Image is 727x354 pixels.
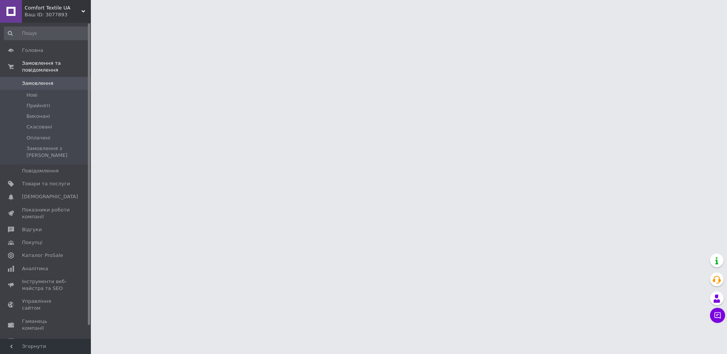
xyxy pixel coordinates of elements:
[27,135,50,141] span: Оплачені
[27,92,37,99] span: Нові
[710,308,725,323] button: Чат з покупцем
[22,265,48,272] span: Аналітика
[22,207,70,220] span: Показники роботи компанії
[22,193,78,200] span: [DEMOGRAPHIC_DATA]
[4,27,89,40] input: Пошук
[22,80,53,87] span: Замовлення
[22,226,42,233] span: Відгуки
[22,47,43,54] span: Головна
[27,124,52,130] span: Скасовані
[27,102,50,109] span: Прийняті
[22,318,70,332] span: Гаманець компанії
[25,11,91,18] div: Ваш ID: 3077893
[25,5,81,11] span: Comfort Textile UA
[22,278,70,292] span: Інструменти веб-майстра та SEO
[27,113,50,120] span: Виконані
[22,252,63,259] span: Каталог ProSale
[22,60,91,74] span: Замовлення та повідомлення
[22,239,42,246] span: Покупці
[27,145,89,159] span: Замовлення з [PERSON_NAME]
[22,298,70,312] span: Управління сайтом
[22,168,59,174] span: Повідомлення
[22,338,41,345] span: Маркет
[22,180,70,187] span: Товари та послуги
